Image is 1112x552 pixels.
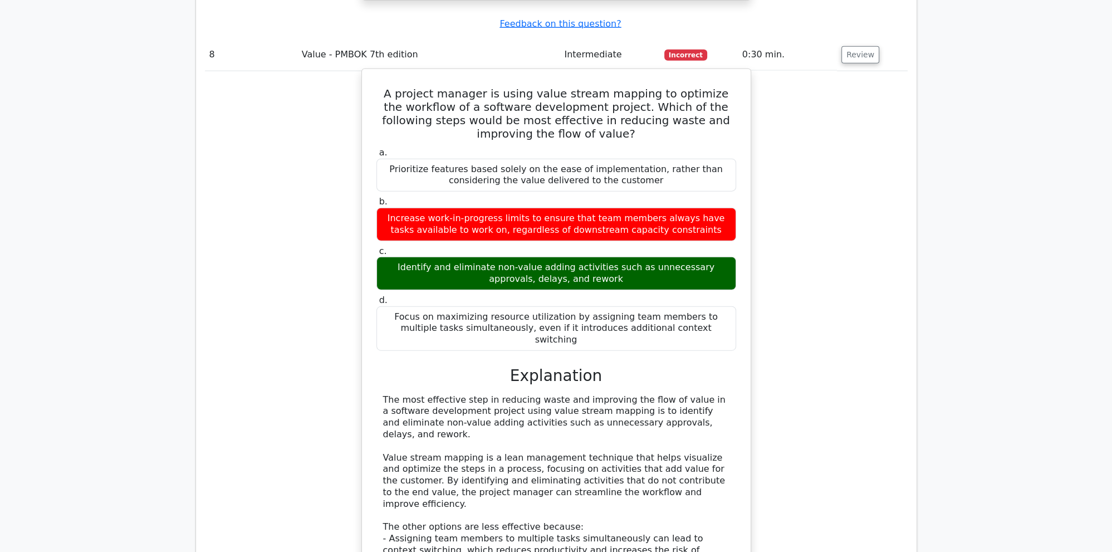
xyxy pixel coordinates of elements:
[379,295,388,305] span: d.
[376,159,736,192] div: Prioritize features based solely on the ease of implementation, rather than considering the value...
[560,39,660,71] td: Intermediate
[664,50,707,61] span: Incorrect
[379,246,387,256] span: c.
[499,18,621,29] a: Feedback on this question?
[297,39,560,71] td: Value - PMBOK 7th edition
[376,257,736,290] div: Identify and eliminate non-value adding activities such as unnecessary approvals, delays, and rework
[738,39,837,71] td: 0:30 min.
[379,196,388,207] span: b.
[376,208,736,241] div: Increase work-in-progress limits to ensure that team members always have tasks available to work ...
[376,306,736,351] div: Focus on maximizing resource utilization by assigning team members to multiple tasks simultaneous...
[205,39,297,71] td: 8
[379,147,388,158] span: a.
[375,87,737,140] h5: A project manager is using value stream mapping to optimize the workflow of a software developmen...
[841,46,879,63] button: Review
[383,367,729,385] h3: Explanation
